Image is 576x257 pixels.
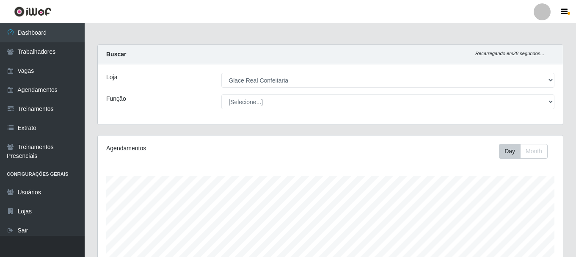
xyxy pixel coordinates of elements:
[499,144,554,159] div: Toolbar with button groups
[499,144,548,159] div: First group
[520,144,548,159] button: Month
[106,73,117,82] label: Loja
[106,51,126,58] strong: Buscar
[475,51,544,56] i: Recarregando em 28 segundos...
[106,144,286,153] div: Agendamentos
[14,6,52,17] img: CoreUI Logo
[106,94,126,103] label: Função
[499,144,521,159] button: Day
